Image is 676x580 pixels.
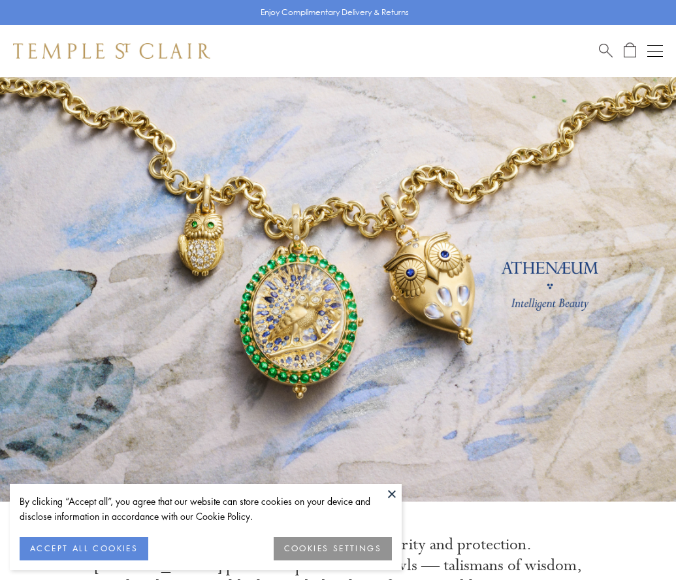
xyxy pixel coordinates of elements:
[274,537,392,560] button: COOKIES SETTINGS
[261,6,409,19] p: Enjoy Complimentary Delivery & Returns
[20,494,392,524] div: By clicking “Accept all”, you agree that our website can store cookies on your device and disclos...
[20,537,148,560] button: ACCEPT ALL COOKIES
[599,42,613,59] a: Search
[624,42,636,59] a: Open Shopping Bag
[647,43,663,59] button: Open navigation
[13,43,210,59] img: Temple St. Clair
